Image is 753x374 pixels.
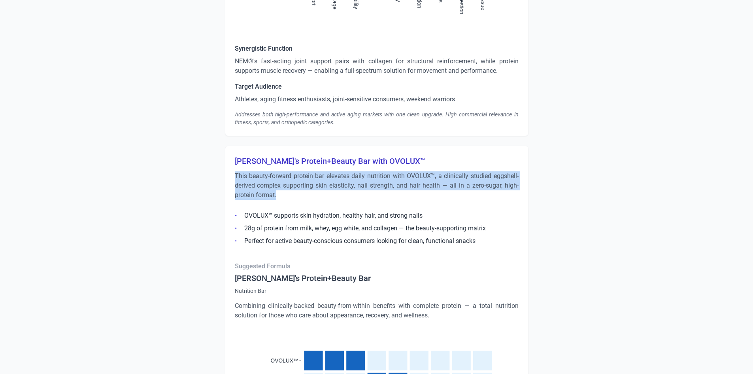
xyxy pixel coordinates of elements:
li: 28g of protein from milk, whey, egg white, and collagen — the beauty-supporting matrix [235,224,519,233]
h3: [PERSON_NAME]'s Protein+Beauty Bar with OVOLUX™ [235,156,519,167]
li: Perfect for active beauty-conscious consumers looking for clean, functional snacks [235,236,519,246]
text: OVOLUX™ [270,358,298,364]
p: Nutrition Bar [235,287,519,295]
h5: Target Audience [235,82,519,91]
p: NEM®'s fast-acting joint support pairs with collagen for structural reinforcement, while protein ... [235,57,519,76]
p: Combining clinically-backed beauty-from-within benefits with complete protein — a total nutrition... [235,301,519,320]
li: OVOLUX™ supports skin hydration, healthy hair, and strong nails [235,211,519,220]
p: Athletes, aging fitness enthusiasts, joint-sensitive consumers, weekend warriors [235,95,519,104]
h5: Synergistic Function [235,44,519,53]
div: Addresses both high-performance and active aging markets with one clean upgrade. High commercial ... [235,110,519,126]
p: Suggested Formula [235,262,519,271]
h4: [PERSON_NAME]'s Protein+Beauty Bar [235,273,519,284]
p: This beauty-forward protein bar elevates daily nutrition with OVOLUX™, a clinically studied eggsh... [235,171,519,200]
